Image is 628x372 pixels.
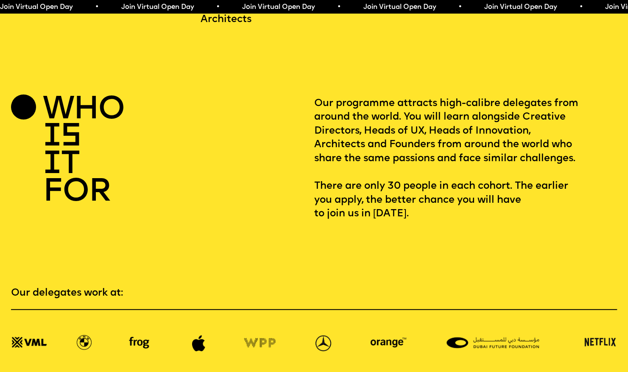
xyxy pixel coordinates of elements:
p: Our programme attracts high-calibre delegates from around the world. You will learn alongside Cre... [314,97,617,221]
span: • [214,4,218,11]
span: • [456,4,460,11]
span: • [93,4,97,11]
h2: who is it for [43,97,106,207]
span: • [577,4,581,11]
p: Our delegates work at: [11,286,617,300]
span: • [335,4,338,11]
